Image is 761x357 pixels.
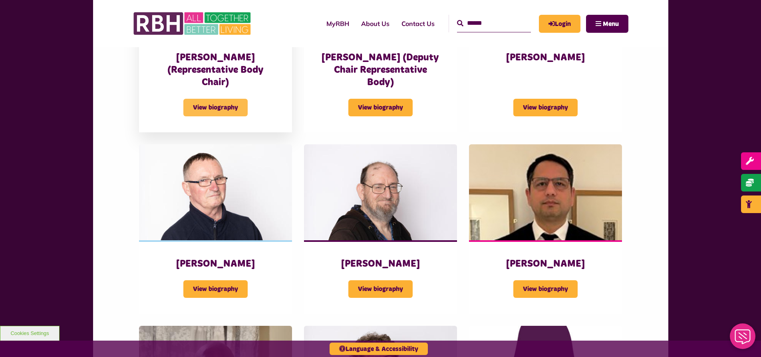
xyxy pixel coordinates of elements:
img: Andy Butterworth [139,144,292,240]
span: View biography [513,280,578,298]
span: View biography [348,280,413,298]
h3: [PERSON_NAME] [485,52,606,64]
img: Bernard Cass [304,144,457,240]
iframe: Netcall Web Assistant for live chat [725,321,761,357]
button: Language & Accessibility [330,343,428,355]
h3: [PERSON_NAME] [320,258,441,270]
span: View biography [183,99,248,116]
img: Hussain, Atif [469,144,622,240]
span: View biography [348,99,413,116]
img: RBH [133,8,253,39]
a: MyRBH [320,13,355,34]
a: [PERSON_NAME] View biography [304,144,457,314]
input: Search [457,15,531,32]
span: Menu [603,21,619,27]
h3: [PERSON_NAME] (Representative Body Chair) [155,52,276,89]
a: MyRBH [539,15,580,33]
button: Navigation [586,15,628,33]
h3: [PERSON_NAME] (Deputy Chair Representative Body) [320,52,441,89]
h3: [PERSON_NAME] [485,258,606,270]
a: [PERSON_NAME] View biography [139,144,292,314]
h3: [PERSON_NAME] [155,258,276,270]
span: View biography [513,99,578,116]
a: [PERSON_NAME] View biography [469,144,622,314]
a: Contact Us [395,13,441,34]
span: View biography [183,280,248,298]
a: About Us [355,13,395,34]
